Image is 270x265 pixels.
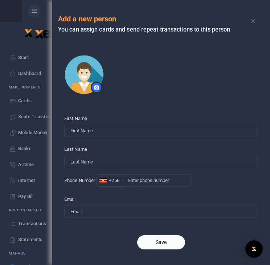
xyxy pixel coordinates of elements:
div: Open Intercom Messenger [245,240,263,258]
a: Banks [6,141,88,157]
a: Internet [6,173,88,189]
span: Xente Transfers [18,113,53,120]
span: Airtime [18,161,34,168]
label: Phone Number [64,177,95,184]
button: Close [251,19,255,24]
li: M [6,82,88,93]
span: Pay Bill [18,193,33,200]
input: First Name [64,125,258,137]
span: Banks [18,145,32,152]
img: logo-large [35,28,70,38]
img: logo-small [24,29,33,37]
li: M [6,248,88,259]
span: countability [14,208,42,212]
a: Xente Transfers [6,109,88,125]
span: Transactions [18,220,46,227]
a: logo-small logo-large logo-large [24,30,70,35]
li: Ac [6,204,88,216]
span: Dashboard [18,70,41,77]
span: Start [18,54,29,61]
span: anage [12,251,26,255]
a: Mobile Money [6,125,88,141]
a: Cards [6,93,88,109]
a: Airtime [6,157,88,173]
input: Last Name [64,156,258,168]
div: +256 [109,177,119,184]
label: Email [64,196,76,203]
input: Email [64,206,258,218]
a: Transactions [6,216,88,232]
span: Internet [18,177,35,184]
span: ake Payments [12,85,41,89]
span: Mobile Money [18,129,47,136]
label: Last Name [64,146,87,153]
a: Dashboard [6,66,88,82]
input: Enter phone number [96,174,191,187]
span: Cards [18,97,31,104]
button: Save [137,235,185,249]
h5: You can assign cards and send repeat transactions to this person [58,26,251,33]
a: Pay Bill [6,189,88,204]
span: Statements [18,236,42,243]
div: Uganda: +256 [97,175,126,186]
label: First Name [64,115,87,122]
h5: Add a new person [58,15,251,23]
a: Start [6,50,88,66]
a: Statements [6,232,88,248]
